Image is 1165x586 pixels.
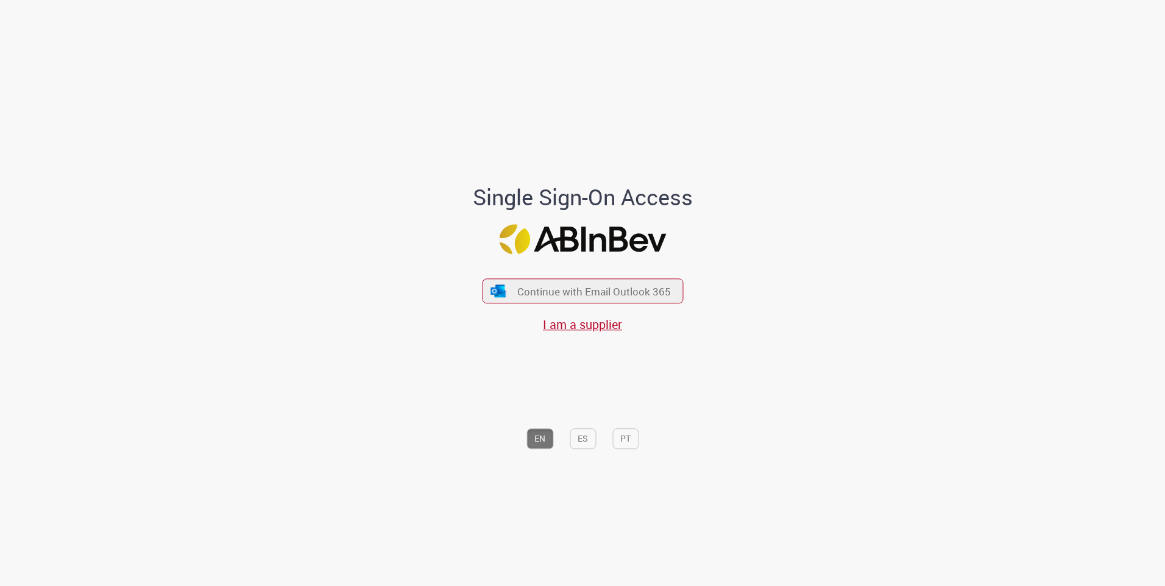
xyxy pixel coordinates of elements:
h1: Single Sign-On Access [414,186,752,210]
span: Continue with Email Outlook 365 [517,284,671,298]
img: ícone Azure/Microsoft 360 [490,284,507,297]
button: PT [612,428,639,449]
button: ícone Azure/Microsoft 360 Continue with Email Outlook 365 [482,278,683,303]
a: I am a supplier [543,317,622,333]
img: Logo ABInBev [499,224,666,254]
button: EN [526,428,553,449]
button: ES [570,428,596,449]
